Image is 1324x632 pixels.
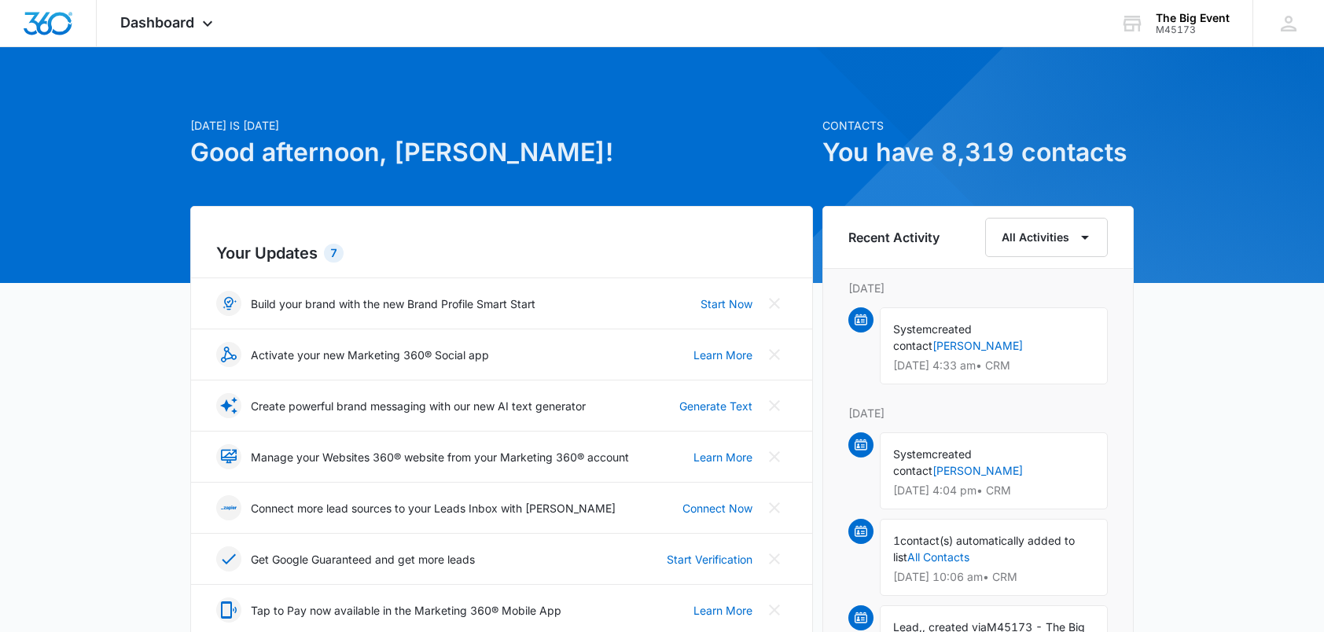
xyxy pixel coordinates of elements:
[190,134,813,171] h1: Good afternoon, [PERSON_NAME]!
[762,444,787,469] button: Close
[762,393,787,418] button: Close
[762,495,787,520] button: Close
[667,551,752,568] a: Start Verification
[893,571,1094,582] p: [DATE] 10:06 am • CRM
[932,464,1023,477] a: [PERSON_NAME]
[893,322,932,336] span: System
[848,405,1108,421] p: [DATE]
[893,485,1094,496] p: [DATE] 4:04 pm • CRM
[822,134,1134,171] h1: You have 8,319 contacts
[324,244,344,263] div: 7
[251,347,489,363] p: Activate your new Marketing 360® Social app
[251,500,616,516] p: Connect more lead sources to your Leads Inbox with [PERSON_NAME]
[251,296,535,312] p: Build your brand with the new Brand Profile Smart Start
[848,280,1108,296] p: [DATE]
[251,449,629,465] p: Manage your Websites 360® website from your Marketing 360® account
[893,447,972,477] span: created contact
[848,228,940,247] h6: Recent Activity
[907,550,969,564] a: All Contacts
[762,546,787,571] button: Close
[762,597,787,623] button: Close
[679,398,752,414] a: Generate Text
[251,551,475,568] p: Get Google Guaranteed and get more leads
[693,602,752,619] a: Learn More
[1156,24,1230,35] div: account id
[693,347,752,363] a: Learn More
[893,360,1094,371] p: [DATE] 4:33 am • CRM
[190,117,813,134] p: [DATE] is [DATE]
[682,500,752,516] a: Connect Now
[893,322,972,352] span: created contact
[120,14,194,31] span: Dashboard
[216,241,787,265] h2: Your Updates
[251,602,561,619] p: Tap to Pay now available in the Marketing 360® Mobile App
[822,117,1134,134] p: Contacts
[932,339,1023,352] a: [PERSON_NAME]
[893,534,900,547] span: 1
[701,296,752,312] a: Start Now
[762,291,787,316] button: Close
[693,449,752,465] a: Learn More
[762,342,787,367] button: Close
[251,398,586,414] p: Create powerful brand messaging with our new AI text generator
[985,218,1108,257] button: All Activities
[893,534,1075,564] span: contact(s) automatically added to list
[893,447,932,461] span: System
[1156,12,1230,24] div: account name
